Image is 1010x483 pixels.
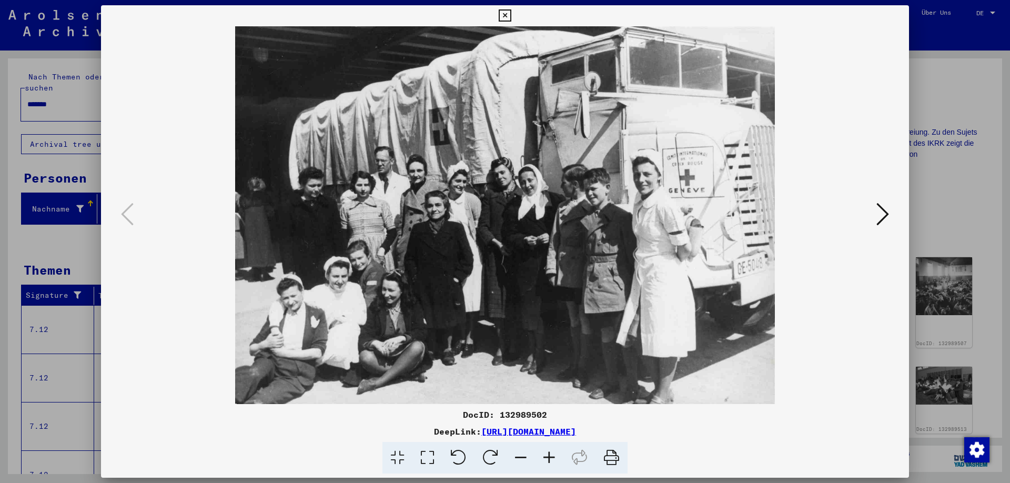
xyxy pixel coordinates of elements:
[101,425,909,438] div: DeepLink:
[964,437,989,462] div: Zustimmung ändern
[481,426,576,437] a: [URL][DOMAIN_NAME]
[101,408,909,421] div: DocID: 132989502
[137,26,873,404] img: 001.jpg
[964,437,989,462] img: Zustimmung ändern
